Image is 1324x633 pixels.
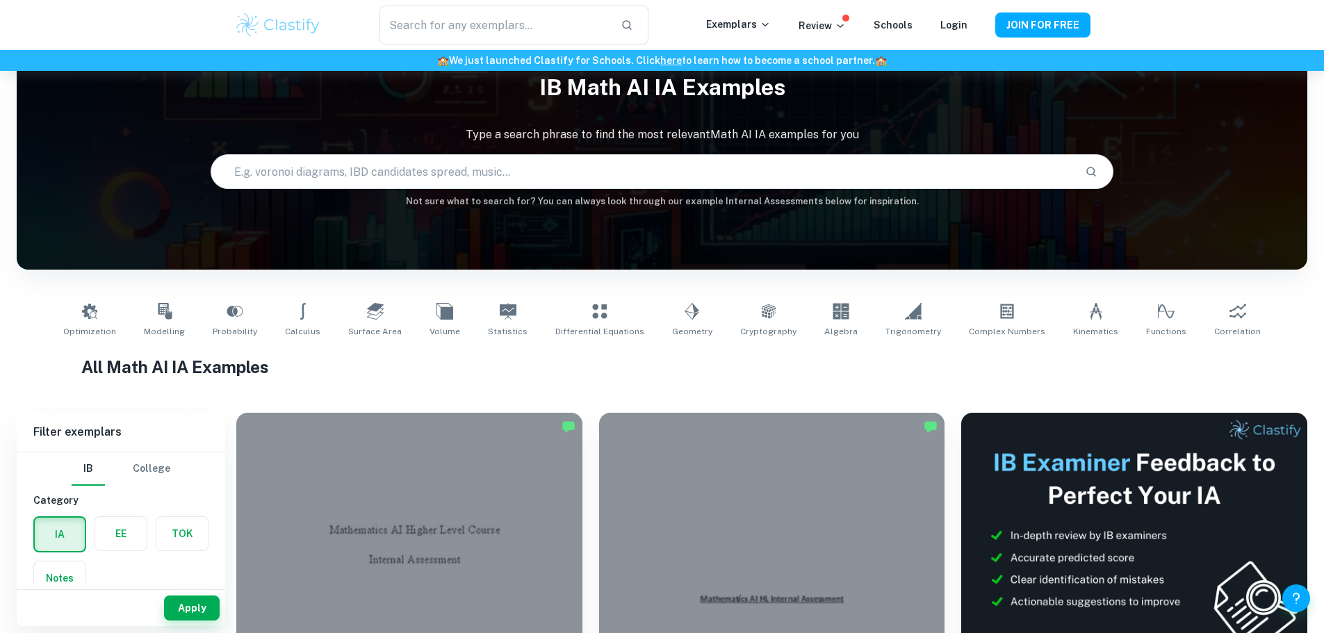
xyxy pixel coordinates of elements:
[17,413,225,452] h6: Filter exemplars
[81,354,1243,379] h1: All Math AI IA Examples
[874,19,913,31] a: Schools
[3,53,1321,68] h6: We just launched Clastify for Schools. Click to learn how to become a school partner.
[1146,325,1186,338] span: Functions
[1214,325,1261,338] span: Correlation
[33,493,209,508] h6: Category
[555,325,644,338] span: Differential Equations
[660,55,682,66] a: here
[213,325,257,338] span: Probability
[488,325,528,338] span: Statistics
[924,420,938,434] img: Marked
[940,19,967,31] a: Login
[211,152,1074,191] input: E.g. voronoi diagrams, IBD candidates spread, music...
[72,452,105,486] button: IB
[562,420,575,434] img: Marked
[34,561,85,595] button: Notes
[885,325,941,338] span: Trigonometry
[95,517,147,550] button: EE
[1282,584,1310,612] button: Help and Feedback
[1079,160,1103,183] button: Search
[740,325,796,338] span: Cryptography
[969,325,1045,338] span: Complex Numbers
[875,55,887,66] span: 🏫
[285,325,320,338] span: Calculus
[1073,325,1118,338] span: Kinematics
[17,65,1307,110] h1: IB Math AI IA examples
[348,325,402,338] span: Surface Area
[133,452,170,486] button: College
[144,325,185,338] span: Modelling
[17,195,1307,208] h6: Not sure what to search for? You can always look through our example Internal Assessments below f...
[995,13,1090,38] button: JOIN FOR FREE
[437,55,449,66] span: 🏫
[63,325,116,338] span: Optimization
[164,595,220,620] button: Apply
[35,518,85,551] button: IA
[17,126,1307,143] p: Type a search phrase to find the most relevant Math AI IA examples for you
[799,18,846,33] p: Review
[156,517,208,550] button: TOK
[379,6,609,44] input: Search for any exemplars...
[234,11,322,39] img: Clastify logo
[430,325,460,338] span: Volume
[672,325,712,338] span: Geometry
[706,17,771,32] p: Exemplars
[72,452,170,486] div: Filter type choice
[824,325,858,338] span: Algebra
